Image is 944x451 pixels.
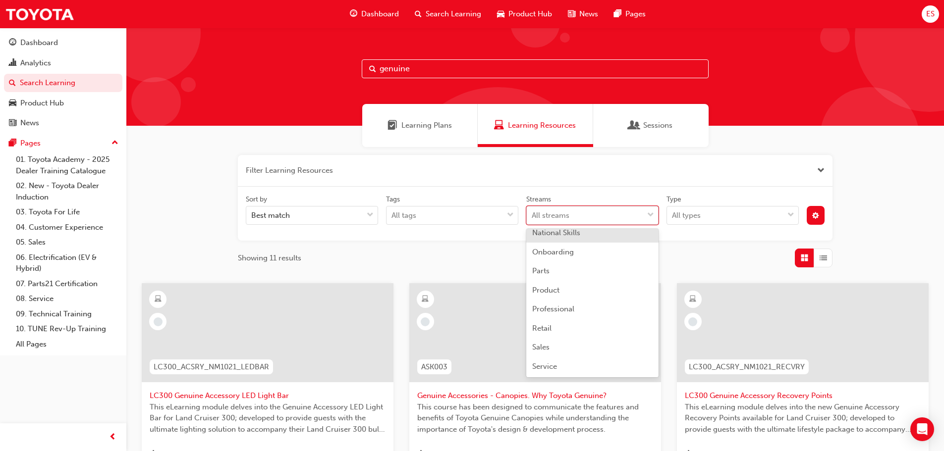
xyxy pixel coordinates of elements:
[4,134,122,152] button: Pages
[20,98,64,109] div: Product Hub
[526,195,551,204] div: Streams
[688,317,697,326] span: learningRecordVerb_NONE-icon
[532,210,569,221] div: All streams
[367,209,374,222] span: down-icon
[9,139,16,148] span: pages-icon
[154,361,269,373] span: LC300_ACSRY_NM1021_LEDBAR
[9,59,16,68] span: chart-icon
[150,390,386,401] span: LC300 Genuine Accessory LED Light Bar
[12,204,122,220] a: 03. Toyota For Life
[507,209,514,222] span: down-icon
[4,114,122,132] a: News
[20,37,58,49] div: Dashboard
[4,94,122,112] a: Product Hub
[422,293,429,306] span: learningResourceType_ELEARNING-icon
[643,120,672,131] span: Sessions
[421,361,447,373] span: ASK003
[426,8,481,20] span: Search Learning
[922,5,939,23] button: ES
[560,4,606,24] a: news-iconNews
[109,431,116,444] span: prev-icon
[155,293,162,306] span: learningResourceType_ELEARNING-icon
[9,39,16,48] span: guage-icon
[494,120,504,131] span: Learning Resources
[362,59,709,78] input: Search...
[807,206,825,225] button: cog-icon
[369,63,376,75] span: Search
[251,210,290,221] div: Best match
[689,361,805,373] span: LC300_ACSRY_NM1021_RECVRY
[532,304,574,313] span: Professional
[12,178,122,204] a: 02. New - Toyota Dealer Induction
[9,119,16,128] span: news-icon
[532,266,550,275] span: Parts
[342,4,407,24] a: guage-iconDashboard
[532,228,580,237] span: National Skills
[614,8,621,20] span: pages-icon
[801,252,808,264] span: Grid
[12,276,122,292] a: 07. Parts21 Certification
[532,343,550,351] span: Sales
[5,3,74,25] img: Trak
[497,8,504,20] span: car-icon
[625,8,646,20] span: Pages
[532,286,559,295] span: Product
[350,8,357,20] span: guage-icon
[478,104,593,147] a: Learning ResourcesLearning Resources
[154,317,163,326] span: learningRecordVerb_NONE-icon
[689,293,696,306] span: learningResourceType_ELEARNING-icon
[4,32,122,134] button: DashboardAnalyticsSearch LearningProduct HubNews
[629,120,639,131] span: Sessions
[421,317,430,326] span: learningRecordVerb_NONE-icon
[417,390,653,401] span: Genuine Accessories - Canopies. Why Toyota Genuine?
[532,362,557,371] span: Service
[386,195,400,204] div: Tags
[787,209,794,222] span: down-icon
[246,195,267,204] div: Sort by
[647,209,654,222] span: down-icon
[666,195,681,204] div: Type
[12,250,122,276] a: 06. Electrification (EV & Hybrid)
[817,165,825,176] button: Close the filter
[391,210,416,221] div: All tags
[9,79,16,88] span: search-icon
[820,252,827,264] span: List
[12,321,122,337] a: 10. TUNE Rev-Up Training
[685,390,921,401] span: LC300 Genuine Accessory Recovery Points
[685,401,921,435] span: This eLearning module delves into the new Genuine Accessory Recovery Points available for Land Cr...
[20,138,41,149] div: Pages
[388,120,397,131] span: Learning Plans
[508,8,552,20] span: Product Hub
[12,152,122,178] a: 01. Toyota Academy - 2025 Dealer Training Catalogue
[12,306,122,322] a: 09. Technical Training
[926,8,935,20] span: ES
[606,4,654,24] a: pages-iconPages
[910,417,934,441] div: Open Intercom Messenger
[12,337,122,352] a: All Pages
[386,195,518,225] label: tagOptions
[12,220,122,235] a: 04. Customer Experience
[111,137,118,150] span: up-icon
[532,248,574,256] span: Onboarding
[4,74,122,92] a: Search Learning
[579,8,598,20] span: News
[401,120,452,131] span: Learning Plans
[12,291,122,306] a: 08. Service
[4,54,122,72] a: Analytics
[150,401,386,435] span: This eLearning module delves into the Genuine Accessory LED Light Bar for Land Cruiser 300; devel...
[593,104,709,147] a: SessionsSessions
[812,212,819,221] span: cog-icon
[20,57,51,69] div: Analytics
[417,401,653,435] span: This course has been designed to communicate the features and benefits of Toyota Genuine Canopies...
[508,120,576,131] span: Learning Resources
[9,99,16,108] span: car-icon
[532,324,552,333] span: Retail
[407,4,489,24] a: search-iconSearch Learning
[489,4,560,24] a: car-iconProduct Hub
[361,8,399,20] span: Dashboard
[4,34,122,52] a: Dashboard
[20,117,39,129] div: News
